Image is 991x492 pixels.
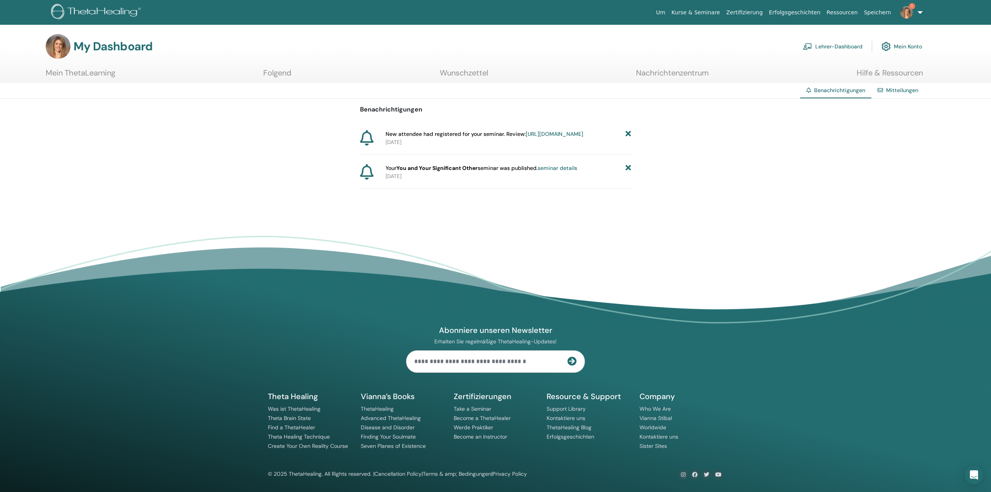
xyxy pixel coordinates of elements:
[361,424,415,431] a: Disease and Disorder
[268,405,321,412] a: Was ist ThetaHealing
[454,415,511,422] a: Become a ThetaHealer
[636,68,709,83] a: Nachrichtenzentrum
[361,433,416,440] a: Finding Your Soulmate
[492,470,527,477] a: Privacy Policy
[361,405,394,412] a: ThetaHealing
[361,415,421,422] a: Advanced ThetaHealing
[268,433,330,440] a: Theta Healing Technique
[547,415,585,422] a: Kontaktiere uns
[361,391,444,401] h5: Vianna’s Books
[454,405,491,412] a: Take a Seminar
[386,172,631,180] p: [DATE]
[454,424,493,431] a: Werde Praktiker
[640,433,678,440] a: Kontaktiere uns
[909,3,915,9] span: 1
[526,130,583,137] a: [URL][DOMAIN_NAME]
[454,391,537,401] h5: Zertifizierungen
[268,424,315,431] a: Find a ThetaHealer
[640,391,723,401] h5: Company
[857,68,923,83] a: Hilfe & Ressourcen
[454,433,507,440] a: Become an Instructor
[386,164,577,172] span: Your seminar was published.
[653,5,669,20] a: Um
[406,325,585,335] h4: Abonniere unseren Newsletter
[46,68,115,83] a: Mein ThetaLearning
[406,338,585,345] p: Erhalten Sie regelmäßige ThetaHealing-Updates!
[881,38,922,55] a: Mein Konto
[669,5,723,20] a: Kurse & Seminare
[538,165,577,171] a: seminar details
[640,415,672,422] a: Vianna Stibal
[640,424,666,431] a: Worldwide
[263,68,291,83] a: Folgend
[803,43,812,50] img: chalkboard-teacher.svg
[886,87,918,94] a: Mitteilungen
[965,466,983,484] div: Open Intercom Messenger
[547,405,586,412] a: Support Library
[46,34,70,59] img: default.jpg
[386,130,583,138] span: New attendee had registered for your seminar. Review:
[440,68,488,83] a: Wunschzettel
[51,4,144,21] img: logo.png
[803,38,862,55] a: Lehrer-Dashboard
[374,470,422,477] a: Cancellation Policy
[723,5,766,20] a: Zertifizierung
[268,391,351,401] h5: Theta Healing
[547,424,592,431] a: ThetaHealing Blog
[547,433,594,440] a: Erfolgsgeschichten
[640,442,667,449] a: Sister Sites
[268,415,311,422] a: Theta Brain State
[640,405,671,412] a: Who We Are
[814,87,865,94] span: Benachrichtigungen
[881,40,891,53] img: cog.svg
[861,5,894,20] a: Speichern
[423,470,491,477] a: Terms & amp; Bedingungen
[74,39,153,53] h3: My Dashboard
[547,391,630,401] h5: Resource & Support
[900,6,913,19] img: default.jpg
[268,470,527,479] div: © 2025 ThetaHealing. All Rights reserved. | | |
[766,5,823,20] a: Erfolgsgeschichten
[268,442,348,449] a: Create Your Own Reality Course
[396,165,478,171] strong: You and Your Significant Other
[386,138,631,146] p: [DATE]
[361,442,426,449] a: Seven Planes of Existence
[360,105,631,114] p: Benachrichtigungen
[823,5,861,20] a: Ressourcen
